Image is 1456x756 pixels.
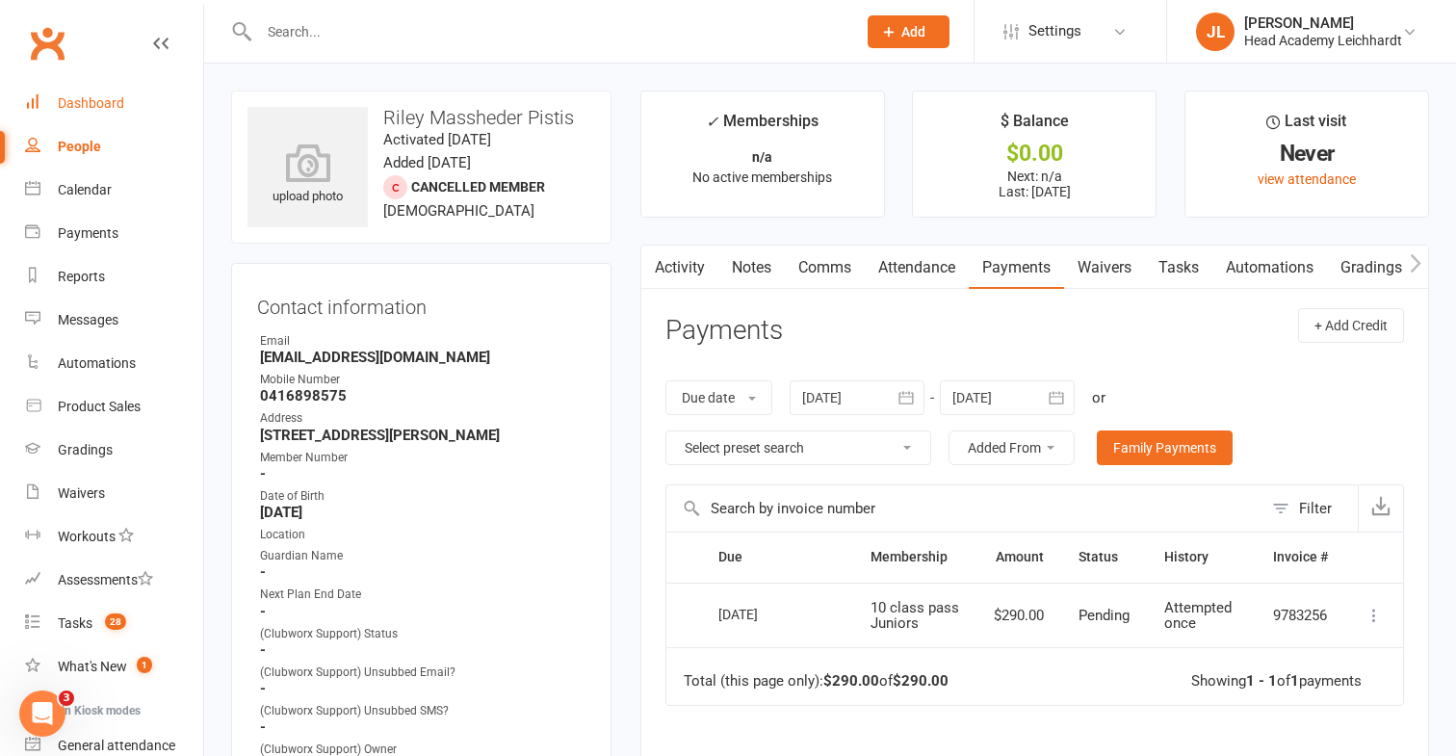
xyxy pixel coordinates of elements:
div: (Clubworx Support) Unsubbed Email? [260,664,585,682]
span: 28 [105,613,126,630]
a: Notes [718,246,785,290]
div: Head Academy Leichhardt [1244,32,1402,49]
strong: - [260,641,585,659]
h3: Contact information [257,289,585,318]
h3: Riley Massheder Pistis [247,107,595,128]
a: Tasks 28 [25,602,203,645]
th: Due [701,533,853,582]
button: + Add Credit [1298,308,1404,343]
strong: - [260,718,585,736]
a: Assessments [25,559,203,602]
strong: 1 - 1 [1246,672,1277,690]
div: General attendance [58,738,175,753]
span: Pending [1079,607,1130,624]
strong: - [260,680,585,697]
a: What's New1 [25,645,203,689]
a: Family Payments [1097,430,1233,465]
h3: Payments [665,316,783,346]
div: Memberships [706,109,819,144]
a: Automations [25,342,203,385]
div: Dashboard [58,95,124,111]
div: [PERSON_NAME] [1244,14,1402,32]
td: $290.00 [976,583,1061,648]
strong: 1 [1290,672,1299,690]
a: Clubworx [23,19,71,67]
a: Comms [785,246,865,290]
strong: [STREET_ADDRESS][PERSON_NAME] [260,427,585,444]
div: (Clubworx Support) Status [260,625,585,643]
strong: $290.00 [823,672,879,690]
a: Automations [1212,246,1327,290]
div: Calendar [58,182,112,197]
div: Product Sales [58,399,141,414]
span: Add [901,24,925,39]
span: No active memberships [692,169,832,185]
time: Activated [DATE] [383,131,491,148]
span: [DEMOGRAPHIC_DATA] [383,202,534,220]
button: Added From [949,430,1075,465]
a: Workouts [25,515,203,559]
div: What's New [58,659,127,674]
button: Add [868,15,949,48]
div: People [58,139,101,154]
div: Messages [58,312,118,327]
div: Gradings [58,442,113,457]
div: $0.00 [930,143,1138,164]
strong: [DATE] [260,504,585,521]
div: upload photo [247,143,368,207]
button: Filter [1262,485,1358,532]
input: Search... [253,18,843,45]
iframe: Intercom live chat [19,691,65,737]
div: Guardian Name [260,547,585,565]
a: Reports [25,255,203,299]
a: Payments [25,212,203,255]
a: Tasks [1145,246,1212,290]
strong: - [260,603,585,620]
div: (Clubworx Support) Unsubbed SMS? [260,702,585,720]
div: JL [1196,13,1235,51]
div: Reports [58,269,105,284]
td: 9783256 [1256,583,1345,648]
div: or [1092,386,1105,409]
div: Payments [58,225,118,241]
th: Membership [853,533,976,582]
div: Filter [1299,497,1332,520]
th: History [1147,533,1256,582]
strong: - [260,563,585,581]
strong: n/a [752,149,772,165]
div: Never [1203,143,1411,164]
strong: [EMAIL_ADDRESS][DOMAIN_NAME] [260,349,585,366]
span: Settings [1028,10,1081,53]
time: Added [DATE] [383,154,471,171]
div: Date of Birth [260,487,585,506]
div: Showing of payments [1191,673,1362,690]
span: 1 [137,657,152,673]
div: Tasks [58,615,92,631]
span: 3 [59,691,74,706]
div: Next Plan End Date [260,586,585,604]
button: Due date [665,380,772,415]
div: Mobile Number [260,371,585,389]
strong: - [260,465,585,482]
input: Search by invoice number [666,485,1262,532]
strong: 0416898575 [260,387,585,404]
a: Calendar [25,169,203,212]
div: Waivers [58,485,105,501]
a: Activity [641,246,718,290]
span: Cancelled member [411,179,545,195]
a: Product Sales [25,385,203,429]
a: Waivers [1064,246,1145,290]
a: Gradings [25,429,203,472]
a: People [25,125,203,169]
a: Dashboard [25,82,203,125]
div: Automations [58,355,136,371]
strong: $290.00 [893,672,949,690]
a: Attendance [865,246,969,290]
div: $ Balance [1001,109,1069,143]
th: Amount [976,533,1061,582]
span: Attempted once [1164,599,1232,633]
div: Member Number [260,449,585,467]
div: Workouts [58,529,116,544]
th: Status [1061,533,1147,582]
div: Total (this page only): of [684,673,949,690]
